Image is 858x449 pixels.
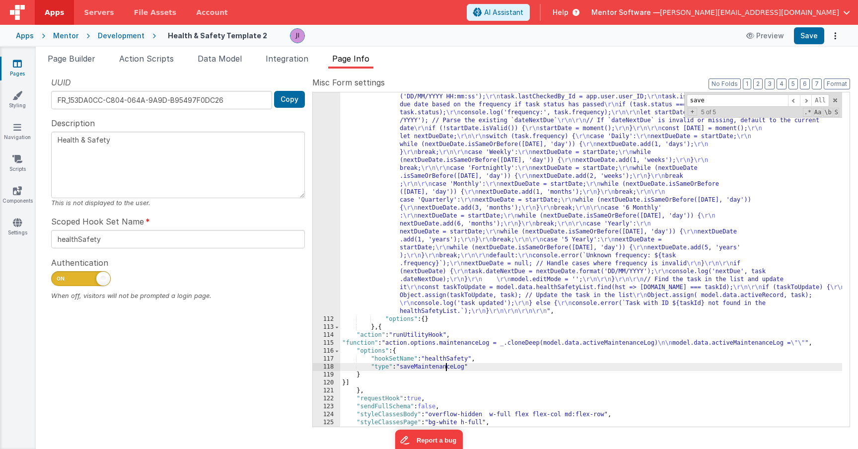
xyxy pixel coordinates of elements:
span: Data Model [198,54,242,64]
span: Description [51,117,95,129]
div: 122 [313,395,340,403]
div: Development [98,31,144,41]
span: Authentication [51,257,108,269]
div: 118 [313,363,340,371]
button: Mentor Software — [PERSON_NAME][EMAIL_ADDRESS][DOMAIN_NAME] [591,7,850,17]
div: 125 [313,419,340,427]
span: Page Info [332,54,369,64]
span: AI Assistant [484,7,523,17]
span: [PERSON_NAME][EMAIL_ADDRESS][DOMAIN_NAME] [660,7,839,17]
button: 6 [800,78,810,89]
input: Search for [687,94,788,107]
span: Action Scripts [119,54,174,64]
button: 5 [788,78,798,89]
button: AI Assistant [467,4,530,21]
span: File Assets [134,7,177,17]
span: UUID [51,76,71,88]
div: Apps [16,31,34,41]
span: Mentor Software — [591,7,660,17]
div: 112 [313,315,340,323]
button: Copy [274,91,305,108]
span: Search In Selection [834,108,839,117]
button: 1 [743,78,751,89]
div: When off, visitors will not be prompted a login page. [51,291,305,300]
span: Page Builder [48,54,95,64]
div: 111 [313,77,340,315]
div: 119 [313,371,340,379]
span: Help [553,7,569,17]
div: 124 [313,411,340,419]
span: Whole Word Search [823,108,832,117]
span: CaseSensitive Search [813,108,822,117]
span: RegExp Search [803,108,812,117]
button: Format [824,78,850,89]
span: Alt-Enter [811,94,829,107]
span: Apps [45,7,64,17]
span: Scoped Hook Set Name [51,216,144,227]
span: Integration [266,54,308,64]
span: 5 of 5 [697,109,720,116]
div: 114 [313,331,340,339]
button: 2 [753,78,763,89]
div: 121 [313,387,340,395]
button: Preview [740,28,790,44]
div: Mentor [53,31,78,41]
div: 113 [313,323,340,331]
button: Save [794,27,824,44]
button: Options [828,29,842,43]
h4: Health & Safety Template 2 [168,32,267,39]
div: 123 [313,403,340,411]
button: No Folds [709,78,741,89]
span: Toggel Replace mode [688,108,697,116]
div: 116 [313,347,340,355]
span: Misc Form settings [312,76,385,88]
div: 117 [313,355,340,363]
button: 3 [765,78,775,89]
button: 4 [777,78,786,89]
div: 115 [313,339,340,347]
span: Servers [84,7,114,17]
button: 7 [812,78,822,89]
div: This is not displayed to the user. [51,198,305,208]
div: 120 [313,379,340,387]
img: 6c3d48e323fef8557f0b76cc516e01c7 [290,29,304,43]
